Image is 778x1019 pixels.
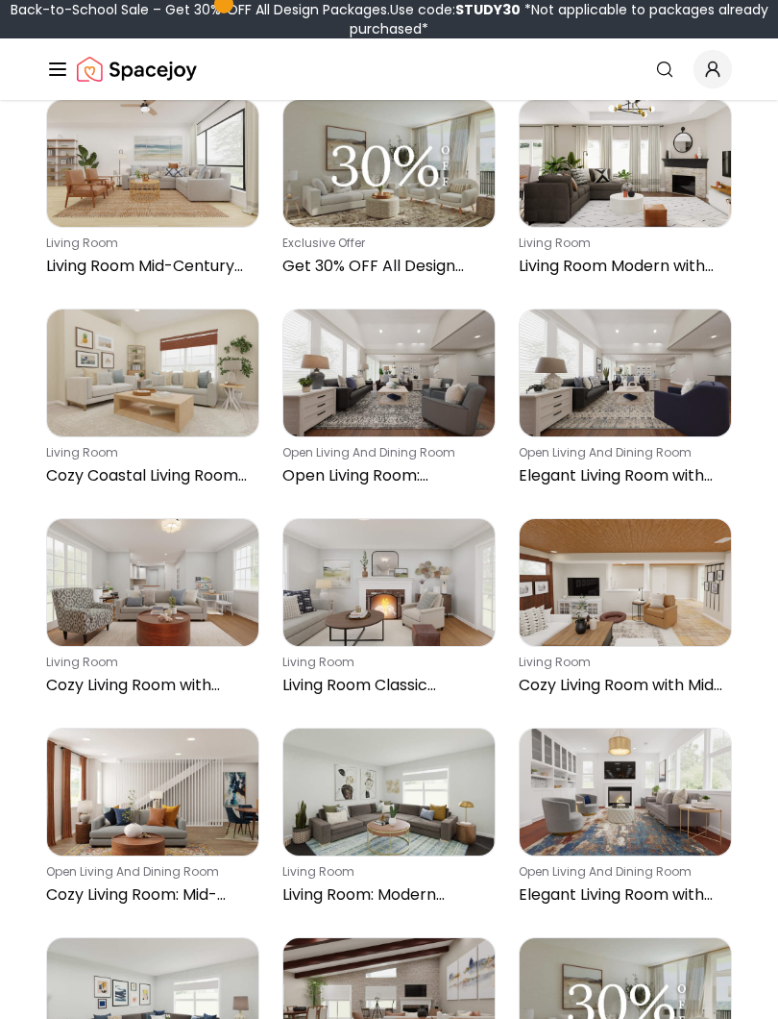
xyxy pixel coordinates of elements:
a: Open Living Room: Transitional Style with Blue Accentsopen living and dining roomOpen Living Room... [282,310,496,496]
p: open living and dining room [282,446,488,461]
a: Cozy Living Room with Modern Farmhouse Charmliving roomCozy Living Room with Modern Farmhouse Charm [46,519,259,706]
p: Exclusive Offer [282,236,488,252]
p: living room [519,656,724,671]
p: living room [46,446,252,461]
img: Elegant Living Room with Cozy Fireplace [520,730,731,857]
img: Living Room Classic Elegant with Cozy Fireplace [283,520,495,647]
p: living room [46,236,252,252]
p: Elegant Living Room with Neutral Charm and Cozy Vibes [519,465,724,488]
img: Cozy Living Room with Modern Farmhouse Charm [47,520,258,647]
a: Living Room Modern with Wood Flooringliving roomLiving Room Modern with Wood Flooring [519,100,732,287]
img: Elegant Living Room with Neutral Charm and Cozy Vibes [520,311,731,437]
p: Open Living Room: Transitional Style with Blue Accents [282,465,488,488]
a: Elegant Living Room with Cozy Fireplaceopen living and dining roomElegant Living Room with Cozy F... [519,729,732,915]
p: Living Room Classic Elegant with Cozy Fireplace [282,675,488,698]
a: Cozy Living Room with Mid-Century Modern Charmliving roomCozy Living Room with Mid-Century Modern... [519,519,732,706]
a: Spacejoy [77,50,197,88]
p: living room [282,865,488,881]
p: living room [282,656,488,671]
a: Get 30% OFF All Design PackagesExclusive OfferGet 30% OFF All Design Packages [282,100,496,287]
p: Cozy Living Room with Mid-Century Modern Charm [519,675,724,698]
p: Living Room Modern with Wood Flooring [519,256,724,279]
p: Living Room: Modern Elegant with Cozy Seating [282,884,488,907]
a: Living Room Mid-Century Modern with Coastal Vibesliving roomLiving Room Mid-Century Modern with C... [46,100,259,287]
a: Living Room: Modern Elegant with Cozy Seatingliving roomLiving Room: Modern Elegant with Cozy Sea... [282,729,496,915]
p: living room [46,656,252,671]
img: Cozy Coastal Living Room with Chic Gallery Wall [47,311,258,437]
img: Get 30% OFF All Design Packages [283,101,495,229]
a: Cozy Coastal Living Room with Chic Gallery Wallliving roomCozy Coastal Living Room with Chic Gall... [46,310,259,496]
p: living room [519,236,724,252]
p: open living and dining room [46,865,252,881]
p: open living and dining room [519,865,724,881]
p: Cozy Living Room: Mid-Century Modern with Warm Colors [46,884,252,907]
img: Spacejoy Logo [77,50,197,88]
nav: Global [46,38,732,100]
img: Cozy Living Room: Mid-Century Modern with Warm Colors [47,730,258,857]
img: Cozy Living Room with Mid-Century Modern Charm [520,520,731,647]
p: Get 30% OFF All Design Packages [282,256,488,279]
a: Elegant Living Room with Neutral Charm and Cozy Vibesopen living and dining roomElegant Living Ro... [519,310,732,496]
img: Living Room Modern with Wood Flooring [520,101,731,228]
a: Cozy Living Room: Mid-Century Modern with Warm Colorsopen living and dining roomCozy Living Room:... [46,729,259,915]
p: Elegant Living Room with Cozy Fireplace [519,884,724,907]
p: open living and dining room [519,446,724,461]
p: Living Room Mid-Century Modern with Coastal Vibes [46,256,252,279]
a: Living Room Classic Elegant with Cozy Fireplaceliving roomLiving Room Classic Elegant with Cozy F... [282,519,496,706]
p: Cozy Living Room with Modern Farmhouse Charm [46,675,252,698]
img: Open Living Room: Transitional Style with Blue Accents [283,311,495,437]
p: Cozy Coastal Living Room with Chic Gallery Wall [46,465,252,488]
img: Living Room: Modern Elegant with Cozy Seating [283,730,495,857]
img: Living Room Mid-Century Modern with Coastal Vibes [47,101,258,228]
